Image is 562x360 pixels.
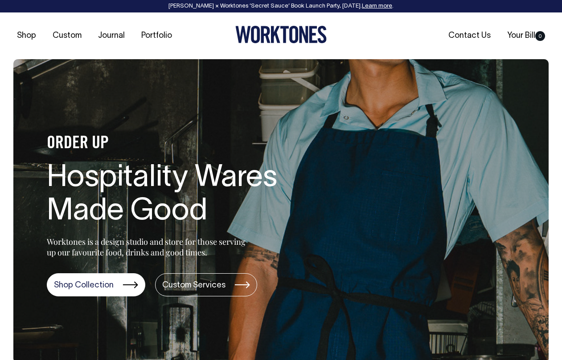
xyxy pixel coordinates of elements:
[47,273,145,296] a: Shop Collection
[504,28,549,43] a: Your Bill0
[49,28,85,43] a: Custom
[138,28,176,43] a: Portfolio
[155,273,257,296] a: Custom Services
[362,4,392,9] a: Learn more
[47,236,250,258] p: Worktones is a design studio and store for those serving up our favourite food, drinks and good t...
[13,28,40,43] a: Shop
[47,134,332,153] h4: ORDER UP
[9,3,553,9] div: [PERSON_NAME] × Worktones ‘Secret Sauce’ Book Launch Party, [DATE]. .
[94,28,128,43] a: Journal
[47,162,332,229] h1: Hospitality Wares Made Good
[445,28,494,43] a: Contact Us
[535,31,545,41] span: 0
